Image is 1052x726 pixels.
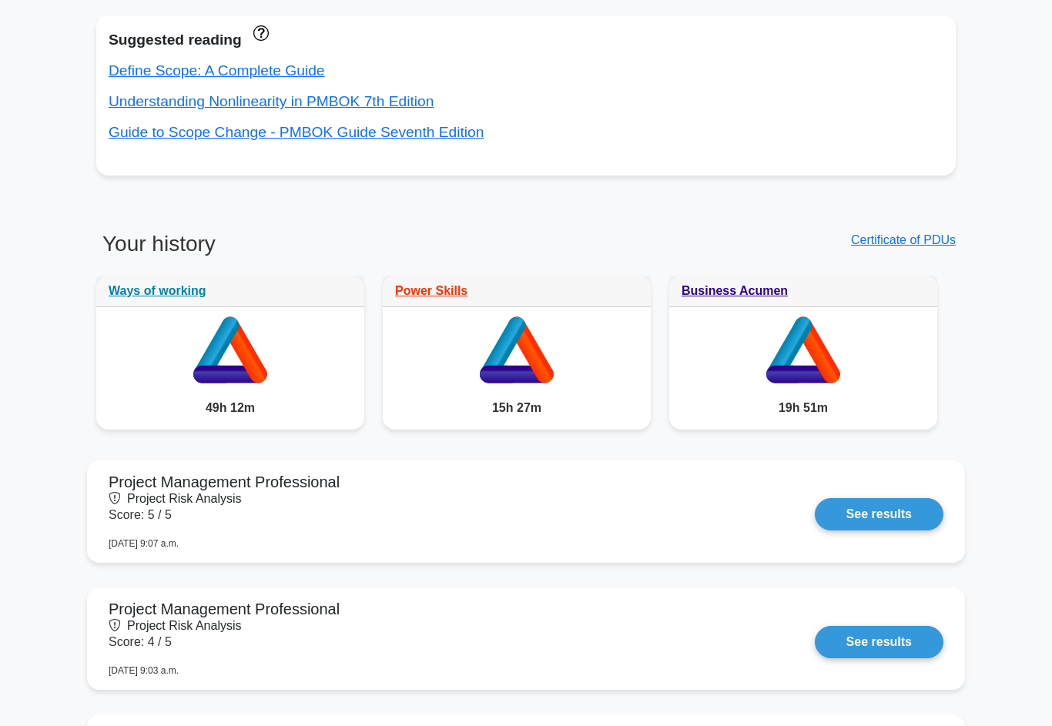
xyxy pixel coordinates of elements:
[682,284,788,297] a: Business Acumen
[109,124,484,140] a: Guide to Scope Change - PMBOK Guide Seventh Edition
[669,386,937,430] div: 19h 51m
[96,231,517,269] h3: Your history
[383,386,651,430] div: 15h 27m
[250,24,269,40] a: These concepts have been answered less than 50% correct. The guides disapear when you answer ques...
[109,62,325,79] a: Define Scope: A Complete Guide
[815,626,943,658] a: See results
[109,284,206,297] a: Ways of working
[815,498,943,530] a: See results
[109,93,434,109] a: Understanding Nonlinearity in PMBOK 7th Edition
[395,284,467,297] a: Power Skills
[96,386,364,430] div: 49h 12m
[851,233,956,246] a: Certificate of PDUs
[109,28,943,52] div: Suggested reading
